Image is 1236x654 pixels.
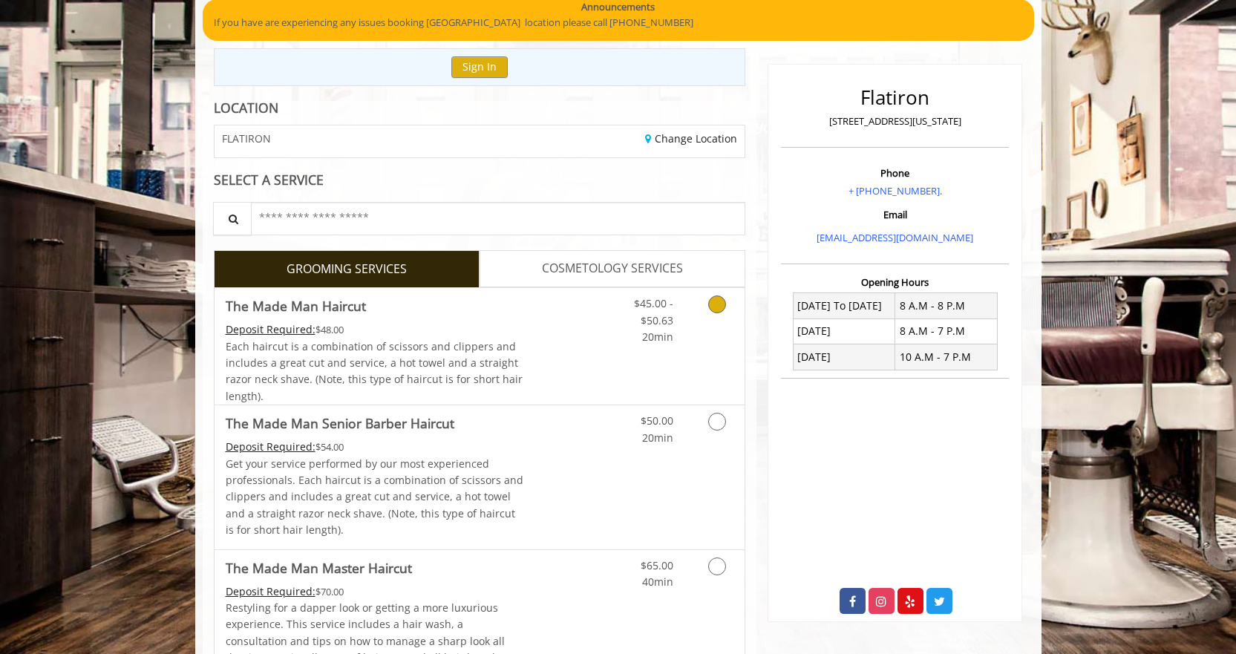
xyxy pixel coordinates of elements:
span: This service needs some Advance to be paid before we block your appointment [226,439,315,454]
button: Sign In [451,56,508,78]
td: [DATE] To [DATE] [793,293,895,318]
b: The Made Man Senior Barber Haircut [226,413,454,434]
span: Each haircut is a combination of scissors and clippers and includes a great cut and service, a ho... [226,339,523,403]
span: COSMETOLOGY SERVICES [542,259,683,278]
span: $65.00 [641,558,673,572]
span: This service needs some Advance to be paid before we block your appointment [226,584,315,598]
td: [DATE] [793,318,895,344]
b: LOCATION [214,99,278,117]
h3: Email [785,209,1005,220]
span: 20min [642,330,673,344]
a: + [PHONE_NUMBER]. [848,184,942,197]
div: SELECT A SERVICE [214,173,746,187]
a: Change Location [645,131,737,145]
div: $54.00 [226,439,524,455]
a: [EMAIL_ADDRESS][DOMAIN_NAME] [817,231,973,244]
span: $45.00 - $50.63 [634,296,673,327]
span: This service needs some Advance to be paid before we block your appointment [226,322,315,336]
td: [DATE] [793,344,895,370]
span: GROOMING SERVICES [287,260,407,279]
h2: Flatiron [785,87,1005,108]
span: $50.00 [641,413,673,428]
b: The Made Man Haircut [226,295,366,316]
h3: Opening Hours [781,277,1009,287]
h3: Phone [785,168,1005,178]
b: The Made Man Master Haircut [226,557,412,578]
span: 20min [642,431,673,445]
td: 8 A.M - 7 P.M [895,318,998,344]
button: Service Search [213,202,252,235]
span: FLATIRON [222,133,271,144]
span: 40min [642,575,673,589]
td: 10 A.M - 7 P.M [895,344,998,370]
div: $70.00 [226,583,524,600]
p: [STREET_ADDRESS][US_STATE] [785,114,1005,129]
td: 8 A.M - 8 P.M [895,293,998,318]
div: $48.00 [226,321,524,338]
p: If you have are experiencing any issues booking [GEOGRAPHIC_DATA] location please call [PHONE_NUM... [214,15,1023,30]
p: Get your service performed by our most experienced professionals. Each haircut is a combination o... [226,456,524,539]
